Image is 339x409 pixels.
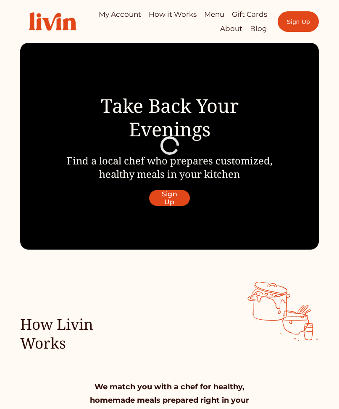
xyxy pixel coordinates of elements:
img: Livin [20,3,85,39]
a: Gift Cards [232,7,267,21]
a: Menu [204,7,224,21]
span: Find a local chef who prepares customized, healthy meals in your kitchen [67,154,273,181]
a: How it Works [149,7,197,21]
a: Sign Up [149,190,190,206]
a: About [220,21,242,36]
a: Blog [250,21,267,36]
a: Sign Up [278,11,318,32]
a: My Account [99,7,141,21]
h2: How Livin Works [20,315,129,353]
span: Take Back Your Evenings [101,93,244,142]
